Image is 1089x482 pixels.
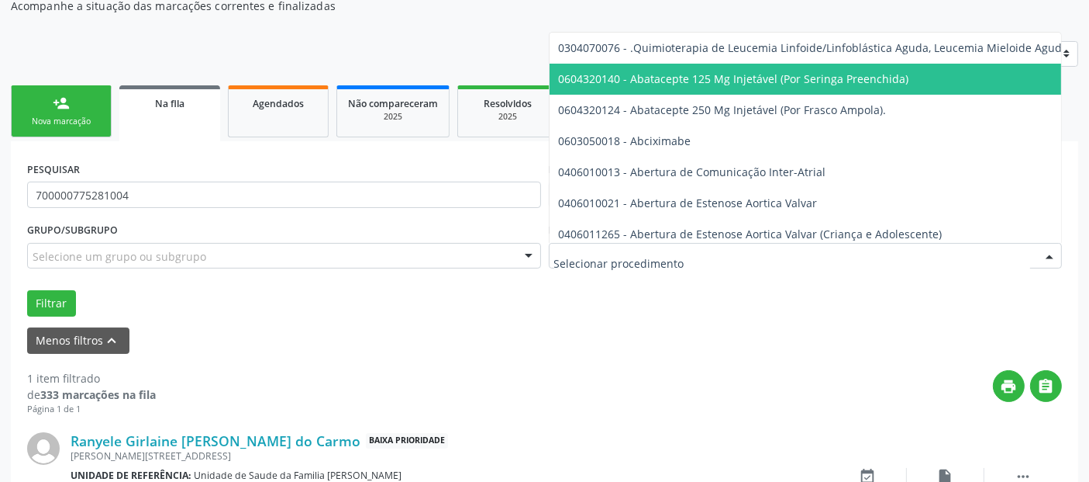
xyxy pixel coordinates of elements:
[554,248,1031,279] input: Selecionar procedimento
[559,102,887,117] span: 0604320124 - Abatacepte 250 Mg Injetável (Por Frasco Ampola).
[559,134,691,148] span: 0603050018 - Abciximabe
[53,95,70,112] div: person_add
[1030,370,1062,402] button: 
[104,332,121,349] i: keyboard_arrow_up
[33,248,206,265] span: Selecione um grupo ou subgrupo
[27,328,129,355] button: Menos filtroskeyboard_arrow_up
[155,97,184,110] span: Na fila
[27,403,156,416] div: Página 1 de 1
[559,71,909,86] span: 0604320140 - Abatacepte 125 Mg Injetável (Por Seringa Preenchida)
[40,387,156,402] strong: 333 marcações na fila
[71,469,191,482] b: Unidade de referência:
[348,97,438,110] span: Não compareceram
[559,196,818,210] span: 0406010021 - Abertura de Estenose Aortica Valvar
[1038,378,1055,395] i: 
[366,433,448,449] span: Baixa Prioridade
[484,97,532,110] span: Resolvidos
[993,370,1025,402] button: print
[1001,378,1018,395] i: print
[27,290,76,317] button: Filtrar
[27,219,118,243] label: Grupo/Subgrupo
[22,116,100,127] div: Nova marcação
[71,449,829,463] div: [PERSON_NAME][STREET_ADDRESS]
[469,111,546,123] div: 2025
[71,432,360,449] a: Ranyele Girlaine [PERSON_NAME] do Carmo
[27,158,80,182] label: PESQUISAR
[27,370,156,387] div: 1 item filtrado
[27,387,156,403] div: de
[195,469,402,482] span: Unidade de Saude da Familia [PERSON_NAME]
[27,182,541,208] input: Nome, CNS
[559,165,826,179] span: 0406010013 - Abertura de Comunicação Inter-Atrial
[559,227,943,241] span: 0406011265 - Abertura de Estenose Aortica Valvar (Criança e Adolescente)
[253,97,304,110] span: Agendados
[348,111,438,123] div: 2025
